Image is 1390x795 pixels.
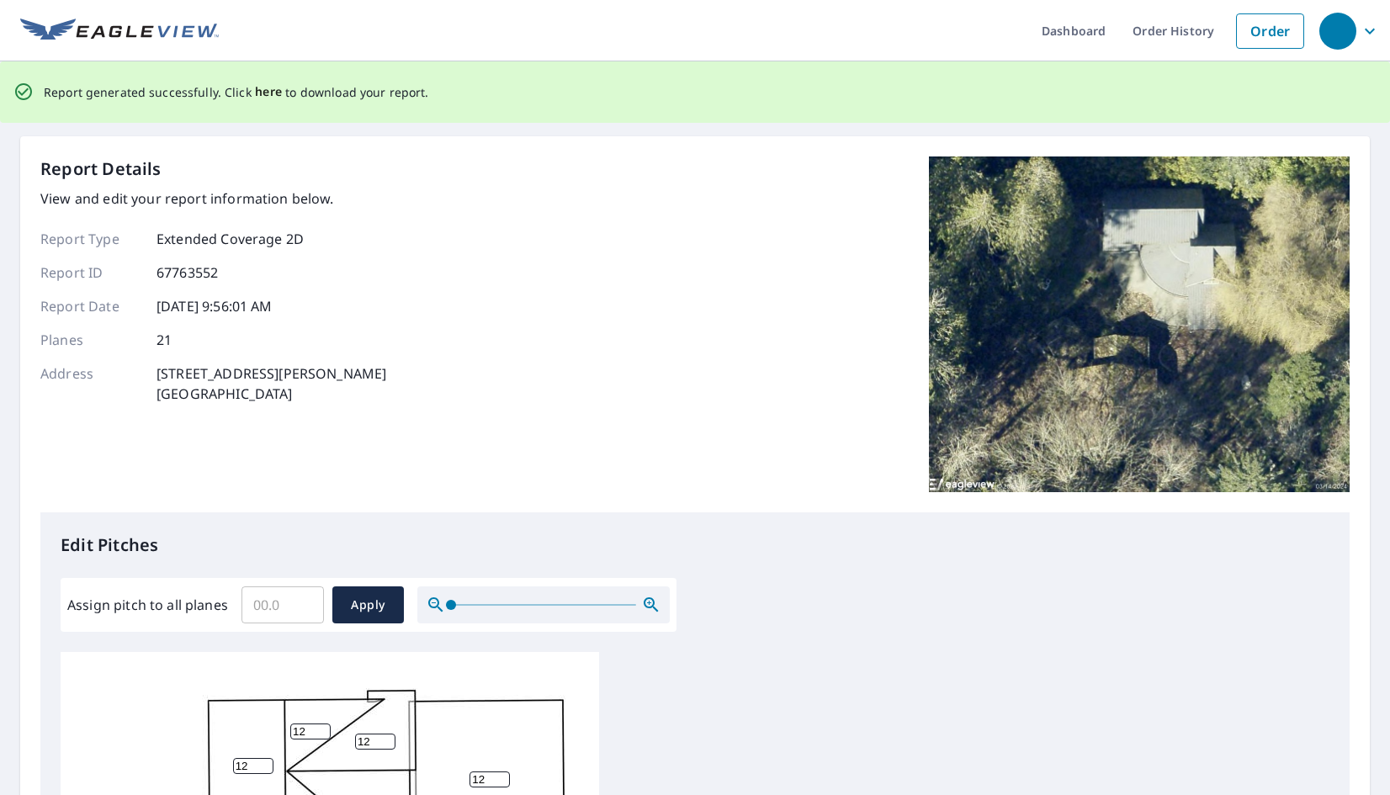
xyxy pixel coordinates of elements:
[40,330,141,350] p: Planes
[20,19,219,44] img: EV Logo
[61,533,1329,558] p: Edit Pitches
[40,363,141,404] p: Address
[40,262,141,283] p: Report ID
[241,581,324,628] input: 00.0
[157,296,273,316] p: [DATE] 9:56:01 AM
[255,82,283,103] button: here
[40,296,141,316] p: Report Date
[929,156,1350,493] img: Top image
[346,595,390,616] span: Apply
[40,229,141,249] p: Report Type
[157,330,172,350] p: 21
[157,229,304,249] p: Extended Coverage 2D
[67,595,228,615] label: Assign pitch to all planes
[332,586,404,623] button: Apply
[157,262,218,283] p: 67763552
[1236,13,1304,49] a: Order
[157,363,386,404] p: [STREET_ADDRESS][PERSON_NAME] [GEOGRAPHIC_DATA]
[40,156,162,182] p: Report Details
[44,82,429,103] p: Report generated successfully. Click to download your report.
[40,188,386,209] p: View and edit your report information below.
